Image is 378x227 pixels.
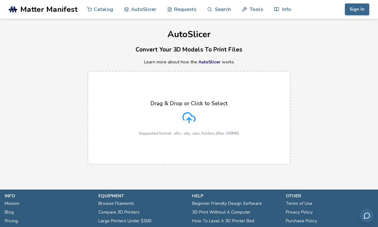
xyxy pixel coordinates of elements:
p: other [286,193,373,199]
a: Privacy Policy [286,208,313,217]
a: 3D Print Without A Computer [192,208,251,217]
p: Drag & Drop or Click to Select [151,100,227,106]
span: Matter Manifest [20,5,77,14]
p: info [5,193,92,199]
a: Mission [5,199,19,208]
a: How To Level A 3D Printer Bed [192,217,254,225]
button: Sign In [345,3,369,15]
p: Supported format: .stls, .obj, .zips, folders (Max 100MB) [139,131,239,136]
a: Beginner Friendly Design Software [192,199,262,208]
a: Browse Filaments [98,199,134,208]
p: help [192,193,280,199]
a: Blog [5,208,14,217]
button: Send feedback via email [360,209,374,223]
a: Pricing [5,217,18,225]
a: Large Printers Under $500 [98,217,151,225]
a: Compare 3D Printers [98,208,140,217]
a: AutoSlicer [198,59,221,65]
p: equipment [98,193,186,199]
a: Terms of Use [286,199,312,208]
a: Purchase Policy [286,217,317,225]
